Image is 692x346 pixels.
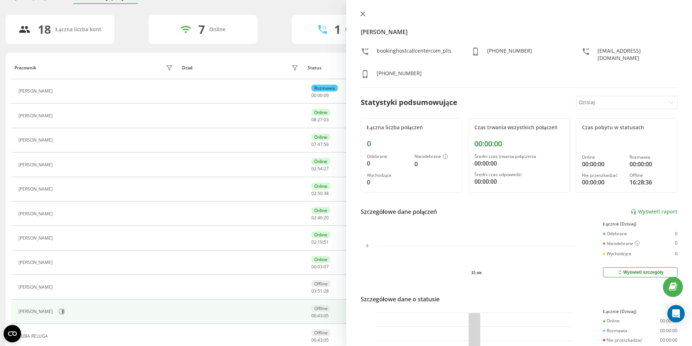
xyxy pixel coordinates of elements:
[582,160,624,168] div: 00:00:00
[311,166,316,172] span: 02
[317,190,323,196] span: 50
[311,240,329,245] div: : :
[598,47,677,62] div: [EMAIL_ADDRESS][DOMAIN_NAME]
[311,231,330,238] div: Online
[487,47,532,62] div: [PHONE_NUMBER]
[311,289,329,294] div: : :
[317,288,323,294] span: 51
[582,173,624,178] div: Nie przeszkadzać
[366,244,368,248] text: 0
[311,141,316,147] span: 07
[361,295,440,304] div: Szczegółowe dane o statusie
[15,65,36,70] div: Pracownik
[19,260,54,265] div: [PERSON_NAME]
[311,158,330,165] div: Online
[311,109,330,116] div: Online
[317,337,323,343] span: 43
[182,65,192,70] div: Dział
[19,138,54,143] div: [PERSON_NAME]
[311,338,329,343] div: : :
[311,92,316,98] span: 00
[603,241,640,247] div: Nieodebrane
[630,160,671,168] div: 00:00:00
[361,97,457,108] div: Statystyki podsumowujące
[675,241,677,247] div: 0
[317,117,323,123] span: 27
[19,309,54,314] div: [PERSON_NAME]
[367,173,409,178] div: Wychodzące
[603,309,677,314] div: Łącznie (Dzisiaj)
[667,305,685,322] div: Open Intercom Messenger
[472,271,482,275] text: 21 sie
[317,141,323,147] span: 47
[311,207,330,214] div: Online
[414,154,456,160] div: Nieodebrane
[311,215,316,221] span: 02
[38,23,51,36] div: 18
[377,47,452,62] div: bookinghostcallcentercom_plis
[19,236,54,241] div: [PERSON_NAME]
[660,318,677,323] div: 00:00:00
[55,27,101,33] div: Łączna liczba kont
[324,117,329,123] span: 03
[311,305,331,312] div: Offline
[311,337,316,343] span: 00
[367,125,456,131] div: Łączna liczba połączeń
[19,187,54,192] div: [PERSON_NAME]
[630,173,671,178] div: Offline
[311,85,338,91] div: Rozmawia
[334,23,341,36] div: 1
[198,23,205,36] div: 7
[324,215,329,221] span: 20
[19,162,54,167] div: [PERSON_NAME]
[660,328,677,333] div: 00:00:00
[311,190,316,196] span: 02
[308,65,321,70] div: Status
[324,239,329,245] span: 51
[630,155,671,160] div: Rozmawia
[209,27,226,33] div: Online
[311,288,316,294] span: 03
[311,313,316,319] span: 00
[311,329,331,336] div: Offline
[317,166,323,172] span: 54
[311,313,329,318] div: : :
[367,154,409,159] div: Odebrane
[675,231,677,236] div: 0
[324,313,329,319] span: 05
[317,264,323,270] span: 03
[474,125,564,131] div: Czas trwania wszystkich połączeń
[324,141,329,147] span: 56
[367,159,409,168] div: 0
[311,166,329,171] div: : :
[324,92,329,98] span: 09
[19,113,54,118] div: [PERSON_NAME]
[311,142,329,147] div: : :
[603,221,677,227] div: Łącznie (Dzisiaj)
[4,325,21,342] button: Open CMP widget
[582,125,671,131] div: Czas pobytu w statusach
[414,160,456,168] div: 0
[317,92,323,98] span: 00
[311,93,329,98] div: : :
[603,328,627,333] div: Rozmawia
[19,285,54,290] div: [PERSON_NAME]
[317,313,323,319] span: 43
[660,338,677,343] div: 00:00:00
[311,117,329,122] div: : :
[311,256,330,263] div: Online
[324,190,329,196] span: 38
[367,178,409,187] div: 0
[324,337,329,343] span: 05
[367,139,456,148] div: 0
[474,177,564,186] div: 00:00:00
[311,264,329,269] div: : :
[311,264,316,270] span: 00
[19,334,50,339] div: KUBA RELUGA
[617,269,663,275] div: Wyświetl szczegóły
[474,154,564,159] div: Średni czas trwania połączenia
[19,89,54,94] div: [PERSON_NAME]
[324,288,329,294] span: 28
[324,264,329,270] span: 07
[345,27,374,33] div: Rozmawiają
